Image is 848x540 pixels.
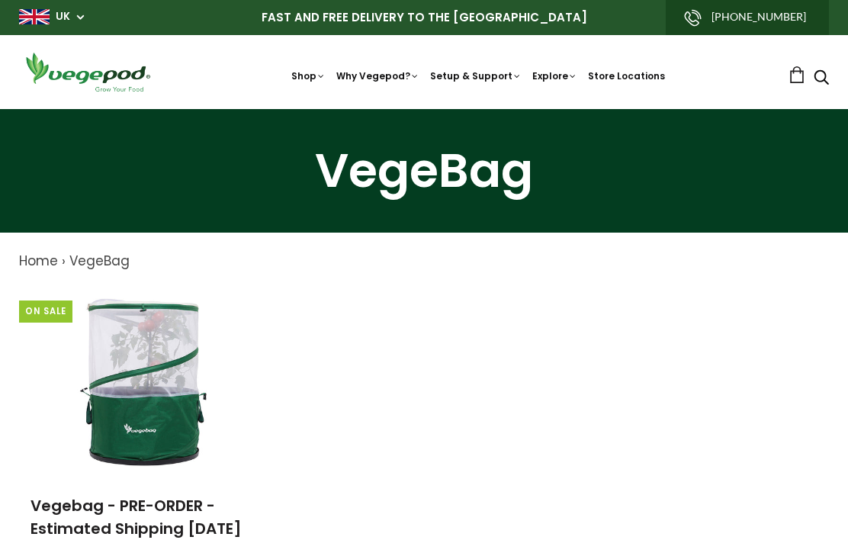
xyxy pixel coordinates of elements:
a: Explore [532,69,577,82]
a: UK [56,9,70,24]
a: Home [19,252,58,270]
img: Vegepod [19,50,156,94]
a: VegeBag [69,252,130,270]
a: Why Vegepod? [336,69,419,82]
a: Shop [291,69,326,82]
img: gb_large.png [19,9,50,24]
img: Vegebag - PRE-ORDER - Estimated Shipping September 15th [50,287,241,477]
a: Store Locations [588,69,665,82]
a: Search [814,71,829,87]
nav: breadcrumbs [19,252,829,272]
a: Setup & Support [430,69,522,82]
span: › [62,252,66,270]
h1: VegeBag [19,147,829,194]
a: Vegebag - PRE-ORDER - Estimated Shipping [DATE] [31,495,242,539]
